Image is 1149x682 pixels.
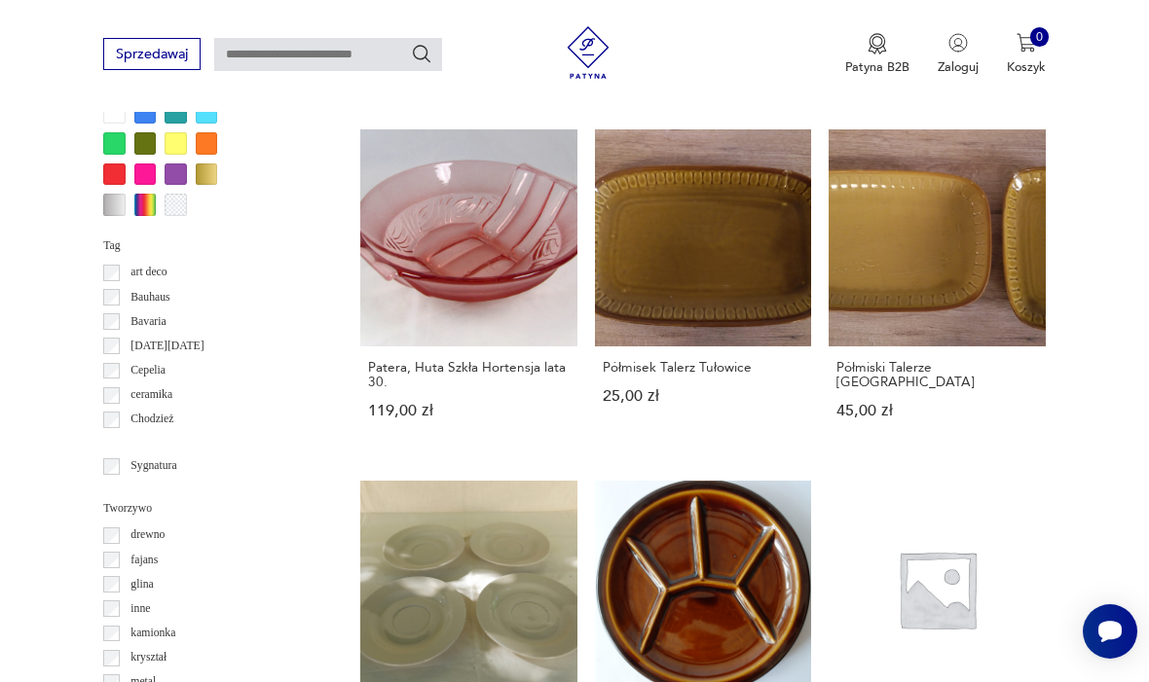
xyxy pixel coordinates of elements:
[130,288,169,307] p: Bauhaus
[1017,33,1036,53] img: Ikona koszyka
[845,58,909,76] p: Patyna B2B
[360,129,577,452] a: Patera, Huta Szkła Hortensja lata 30.Patera, Huta Szkła Hortensja lata 30.119,00 zł
[1007,33,1046,76] button: 0Koszyk
[603,360,803,375] h3: Półmisek Talerz Tułowice
[130,575,153,594] p: glina
[829,129,1046,452] a: Półmiski Talerze TułowicePółmiski Talerze [GEOGRAPHIC_DATA]45,00 zł
[1007,58,1046,76] p: Koszyk
[368,360,569,390] h3: Patera, Huta Szkła Hortensja lata 30.
[130,361,166,380] p: Cepelia
[845,33,909,76] button: Patyna B2B
[103,236,318,256] p: Tag
[938,58,979,76] p: Zaloguj
[130,525,165,545] p: drewno
[130,624,175,643] p: kamionka
[836,360,1037,390] h3: Półmiski Talerze [GEOGRAPHIC_DATA]
[845,33,909,76] a: Ikona medaluPatyna B2B
[130,599,150,619] p: inne
[938,33,979,76] button: Zaloguj
[595,129,812,452] a: Półmisek Talerz TułowicePółmisek Talerz Tułowice25,00 zł
[836,404,1037,418] p: 45,00 zł
[368,404,569,418] p: 119,00 zł
[103,50,200,61] a: Sprzedawaj
[103,38,200,70] button: Sprzedawaj
[103,499,318,519] p: Tworzywo
[130,551,158,570] p: fajans
[130,435,172,454] p: Ćmielów
[948,33,968,53] img: Ikonka użytkownika
[130,337,204,356] p: [DATE][DATE]
[411,43,432,64] button: Szukaj
[130,263,167,282] p: art deco
[130,312,166,332] p: Bavaria
[130,385,172,405] p: ceramika
[130,410,173,429] p: Chodzież
[130,648,167,667] p: kryształ
[1083,604,1137,659] iframe: Smartsupp widget button
[603,389,803,404] p: 25,00 zł
[130,456,176,476] p: Sygnatura
[1030,27,1050,47] div: 0
[868,33,887,54] img: Ikona medalu
[556,26,621,79] img: Patyna - sklep z meblami i dekoracjami vintage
